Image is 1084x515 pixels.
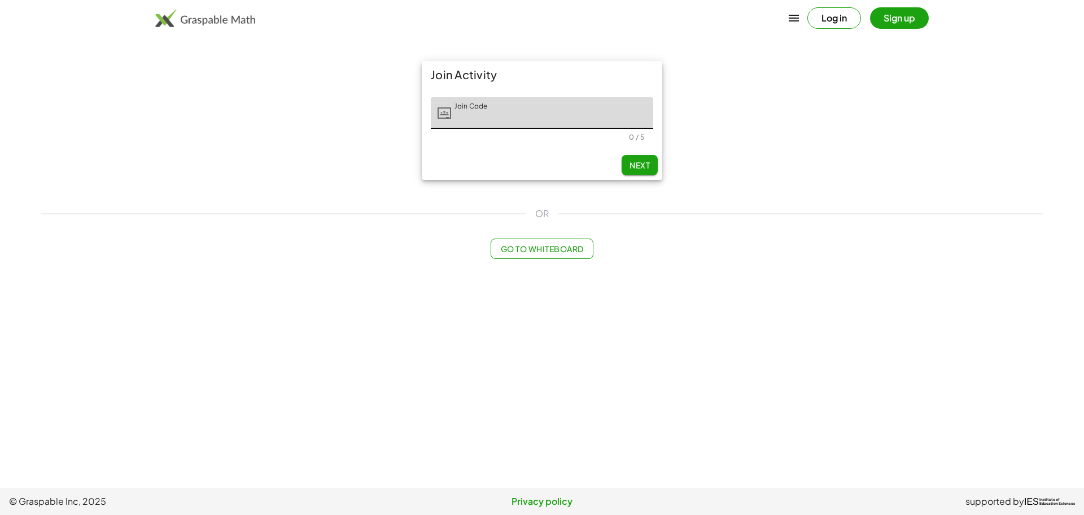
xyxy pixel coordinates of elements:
span: Institute of Education Sciences [1039,498,1075,506]
span: supported by [965,495,1024,508]
button: Sign up [870,7,929,29]
button: Go to Whiteboard [491,239,593,259]
button: Next [622,155,658,175]
span: IES [1024,496,1039,507]
span: OR [535,207,549,220]
span: Next [630,160,650,170]
span: © Graspable Inc, 2025 [9,495,364,508]
a: Privacy policy [364,495,719,508]
div: Join Activity [422,61,662,88]
div: 0 / 5 [629,133,644,141]
button: Log in [807,7,861,29]
a: IESInstitute ofEducation Sciences [1024,495,1075,508]
span: Go to Whiteboard [500,244,583,254]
